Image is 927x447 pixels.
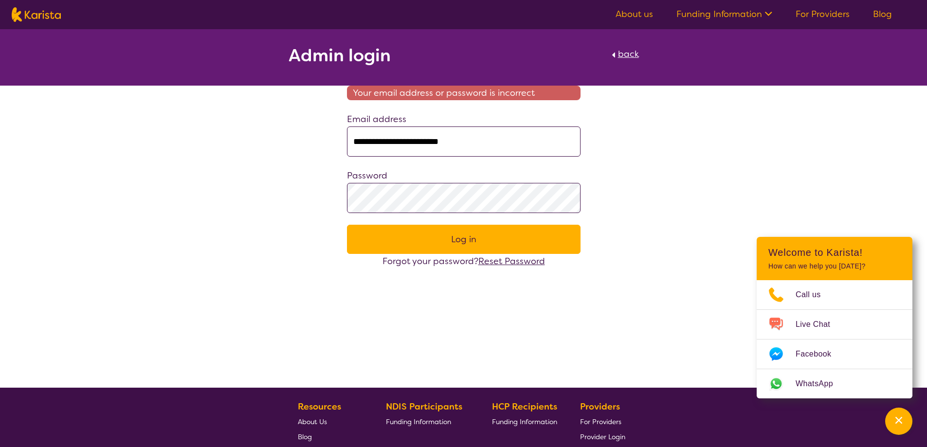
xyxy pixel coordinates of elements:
a: Blog [298,429,363,444]
img: Karista logo [12,7,61,22]
a: For Providers [796,8,850,20]
div: Channel Menu [757,237,912,398]
span: Facebook [796,347,843,361]
b: Resources [298,401,341,412]
span: Funding Information [386,417,451,426]
span: WhatsApp [796,376,845,391]
a: Funding Information [676,8,772,20]
span: For Providers [580,417,621,426]
button: Channel Menu [885,408,912,435]
label: Email address [347,113,406,125]
span: Provider Login [580,432,625,441]
a: back [609,47,639,68]
a: Provider Login [580,429,625,444]
p: How can we help you [DATE]? [768,262,901,270]
span: About Us [298,417,327,426]
a: Funding Information [492,414,557,429]
a: About Us [298,414,363,429]
div: Forgot your password? [347,254,581,268]
label: Password [347,170,387,181]
h2: Welcome to Karista! [768,247,901,258]
ul: Choose channel [757,280,912,398]
a: Reset Password [478,255,545,267]
span: Blog [298,432,312,441]
span: Funding Information [492,417,557,426]
a: For Providers [580,414,625,429]
span: Call us [796,287,833,302]
a: Blog [873,8,892,20]
a: Funding Information [386,414,470,429]
span: back [618,48,639,60]
span: Your email address or password is incorrect [347,86,581,100]
h2: Admin login [289,47,391,64]
b: HCP Recipients [492,401,557,412]
a: About us [616,8,653,20]
b: Providers [580,401,620,412]
a: Web link opens in a new tab. [757,369,912,398]
button: Log in [347,225,581,254]
span: Live Chat [796,317,842,332]
b: NDIS Participants [386,401,462,412]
